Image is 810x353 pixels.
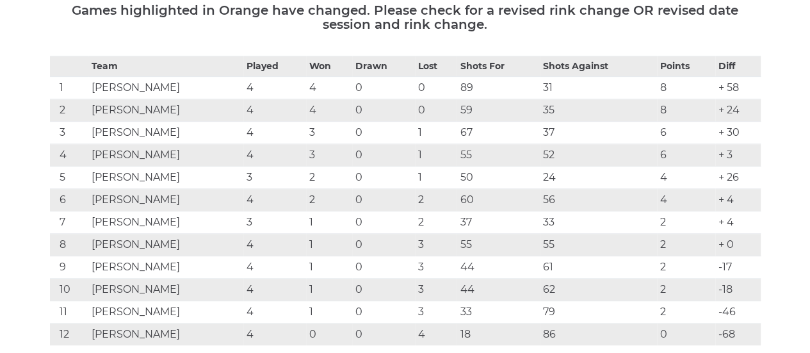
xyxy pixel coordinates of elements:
[243,99,306,122] td: 4
[352,56,415,77] th: Drawn
[415,99,457,122] td: 0
[657,256,716,279] td: 2
[88,211,243,234] td: [PERSON_NAME]
[88,256,243,279] td: [PERSON_NAME]
[540,234,657,256] td: 55
[243,324,306,346] td: 4
[243,122,306,144] td: 4
[50,256,88,279] td: 9
[352,144,415,167] td: 0
[352,122,415,144] td: 0
[657,324,716,346] td: 0
[457,167,539,189] td: 50
[306,189,352,211] td: 2
[540,99,657,122] td: 35
[657,122,716,144] td: 6
[715,324,760,346] td: -68
[306,56,352,77] th: Won
[50,77,88,99] td: 1
[415,324,457,346] td: 4
[243,167,306,189] td: 3
[657,301,716,324] td: 2
[88,279,243,301] td: [PERSON_NAME]
[657,211,716,234] td: 2
[50,279,88,301] td: 10
[88,56,243,77] th: Team
[415,122,457,144] td: 1
[88,144,243,167] td: [PERSON_NAME]
[715,279,760,301] td: -18
[88,301,243,324] td: [PERSON_NAME]
[50,3,761,31] h5: Games highlighted in Orange have changed. Please check for a revised rink change OR revised date ...
[88,99,243,122] td: [PERSON_NAME]
[50,324,88,346] td: 12
[352,189,415,211] td: 0
[715,167,760,189] td: + 26
[415,144,457,167] td: 1
[540,256,657,279] td: 61
[540,77,657,99] td: 31
[457,211,539,234] td: 37
[50,211,88,234] td: 7
[657,77,716,99] td: 8
[540,122,657,144] td: 37
[243,211,306,234] td: 3
[352,301,415,324] td: 0
[306,144,352,167] td: 3
[715,56,760,77] th: Diff
[540,144,657,167] td: 52
[306,77,352,99] td: 4
[243,256,306,279] td: 4
[88,167,243,189] td: [PERSON_NAME]
[243,234,306,256] td: 4
[415,77,457,99] td: 0
[715,77,760,99] td: + 58
[715,189,760,211] td: + 4
[306,324,352,346] td: 0
[540,324,657,346] td: 86
[715,144,760,167] td: + 3
[415,56,457,77] th: Lost
[306,122,352,144] td: 3
[540,279,657,301] td: 62
[50,301,88,324] td: 11
[715,234,760,256] td: + 0
[457,279,539,301] td: 44
[243,56,306,77] th: Played
[243,301,306,324] td: 4
[352,256,415,279] td: 0
[306,301,352,324] td: 1
[88,234,243,256] td: [PERSON_NAME]
[457,122,539,144] td: 67
[306,279,352,301] td: 1
[50,122,88,144] td: 3
[715,211,760,234] td: + 4
[243,77,306,99] td: 4
[457,324,539,346] td: 18
[306,256,352,279] td: 1
[715,122,760,144] td: + 30
[88,324,243,346] td: [PERSON_NAME]
[657,279,716,301] td: 2
[415,256,457,279] td: 3
[457,56,539,77] th: Shots For
[415,301,457,324] td: 3
[415,167,457,189] td: 1
[306,211,352,234] td: 1
[352,234,415,256] td: 0
[88,77,243,99] td: [PERSON_NAME]
[657,99,716,122] td: 8
[457,144,539,167] td: 55
[457,301,539,324] td: 33
[457,99,539,122] td: 59
[306,167,352,189] td: 2
[415,279,457,301] td: 3
[657,144,716,167] td: 6
[415,211,457,234] td: 2
[540,167,657,189] td: 24
[715,256,760,279] td: -17
[243,144,306,167] td: 4
[50,234,88,256] td: 8
[352,211,415,234] td: 0
[243,189,306,211] td: 4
